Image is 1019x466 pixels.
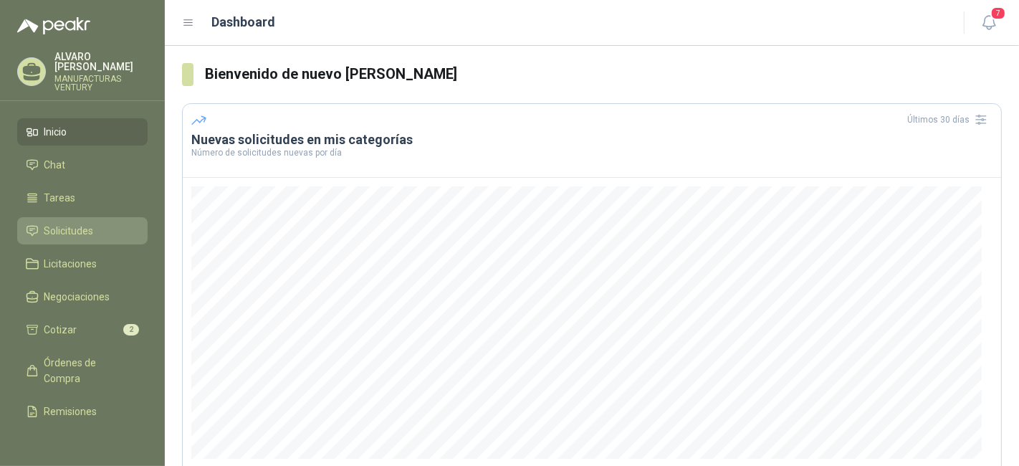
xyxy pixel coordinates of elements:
[191,148,992,157] p: Número de solicitudes nuevas por día
[44,157,66,173] span: Chat
[191,131,992,148] h3: Nuevas solicitudes en mis categorías
[54,52,148,72] p: ALVARO [PERSON_NAME]
[17,431,148,458] a: Configuración
[44,404,97,419] span: Remisiones
[212,12,276,32] h1: Dashboard
[17,283,148,310] a: Negociaciones
[17,118,148,146] a: Inicio
[17,217,148,244] a: Solicitudes
[54,75,148,92] p: MANUFACTURAS VENTURY
[976,10,1002,36] button: 7
[17,316,148,343] a: Cotizar2
[44,124,67,140] span: Inicio
[44,322,77,338] span: Cotizar
[17,398,148,425] a: Remisiones
[44,355,134,386] span: Órdenes de Compra
[907,108,992,131] div: Últimos 30 días
[17,349,148,392] a: Órdenes de Compra
[990,6,1006,20] span: 7
[44,256,97,272] span: Licitaciones
[17,17,90,34] img: Logo peakr
[44,289,110,305] span: Negociaciones
[123,324,139,336] span: 2
[17,184,148,211] a: Tareas
[205,63,1002,85] h3: Bienvenido de nuevo [PERSON_NAME]
[17,250,148,277] a: Licitaciones
[17,151,148,179] a: Chat
[44,190,76,206] span: Tareas
[44,223,94,239] span: Solicitudes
